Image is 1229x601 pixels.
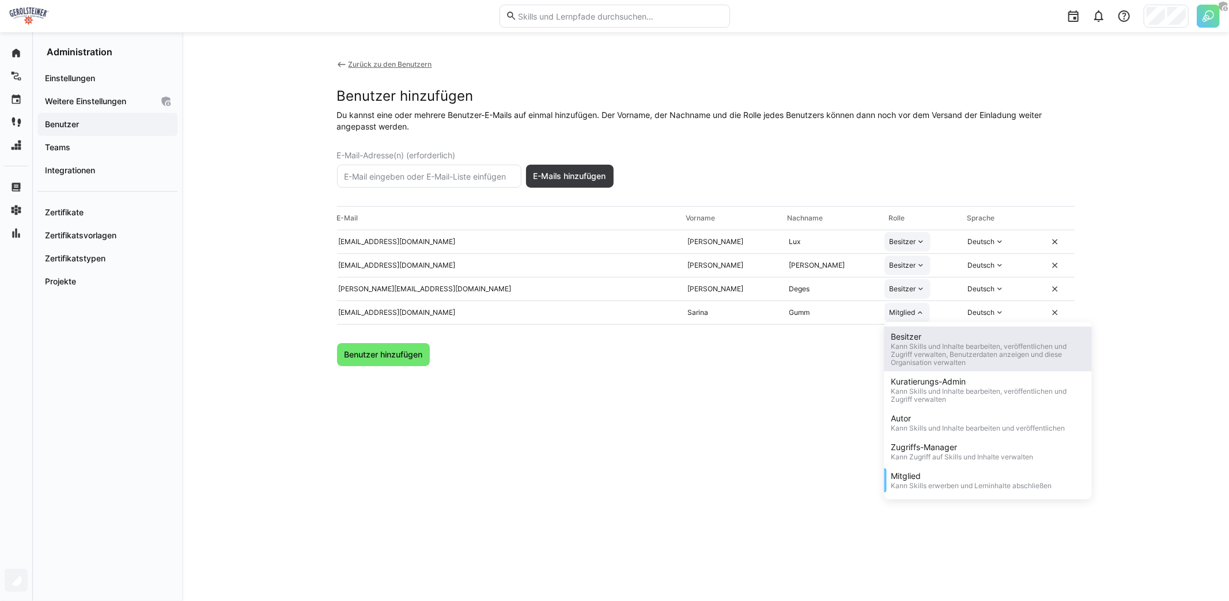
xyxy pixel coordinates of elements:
div: Du kannst eine oder mehrere Benutzer-E-Mails auf einmal hinzufügen. Der Vorname, der Nachname und... [337,109,1075,132]
input: E-Mail hinzufügen [338,284,676,294]
div: Kuratierungs-Admin [891,376,1085,387]
span: E-Mail [337,214,677,223]
span: Vorname [686,214,778,223]
button: E-Mails hinzufügen [526,165,614,188]
div: Besitzer [890,284,916,294]
span: Rolle [889,214,958,223]
div: Besitzer [891,331,1085,343]
div: Kann Skills und Inhalte bearbeiten, veröffentlichen und Zugriff verwalten [891,387,1085,404]
div: Zugriffs-Manager [891,442,1034,453]
div: Kann Skills erwerben und Lerninhalte abschließen [891,482,1052,490]
span: Benutzer hinzufügen [342,349,424,360]
span: Deutsch [968,261,995,270]
input: E-Mail eingeben oder E-Mail-Liste einfügen [343,171,515,181]
input: E-Mail hinzufügen [338,308,676,317]
input: Vorname hinzufügen [687,261,778,270]
button: Benutzer hinzufügen [337,343,430,366]
input: E-Mail hinzufügen [338,261,676,270]
span: Nachname [788,214,880,223]
span: E-Mails hinzufügen [532,170,608,182]
div: Autor [891,413,1065,424]
div: Besitzer [890,237,916,246]
span: E-Mail-Adresse(n) (erforderlich) [337,151,456,160]
span: Deutsch [968,284,995,294]
input: Vorname hinzufügen [687,237,778,246]
input: Skills und Lernpfade durchsuchen… [517,11,723,21]
div: Benutzer hinzufügen [337,88,1075,105]
span: Sprache [967,214,1037,223]
div: Kann Zugriff auf Skills und Inhalte verwalten [891,453,1034,461]
div: Mitglied [890,308,916,317]
input: Vorname hinzufügen [687,308,778,317]
div: Besitzer [890,261,916,270]
div: Mitglied [891,470,1052,482]
input: E-Mail hinzufügen [338,237,676,246]
input: Nachname hinzufügen [788,284,879,294]
input: Nachname hinzufügen [788,237,879,246]
input: Vorname hinzufügen [687,284,778,294]
input: Nachname hinzufügen [788,261,879,270]
span: Deutsch [968,308,995,317]
div: Kann Skills und Inhalte bearbeiten, veröffentlichen und Zugriff verwalten, Benutzerdaten anzeigen... [891,343,1085,367]
div: Zurück zu den Benutzern [349,60,432,69]
span: Deutsch [968,237,995,246]
input: Nachname hinzufügen [788,308,879,317]
div: Kann Skills und Inhalte bearbeiten und veröffentlichen [891,424,1065,432]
